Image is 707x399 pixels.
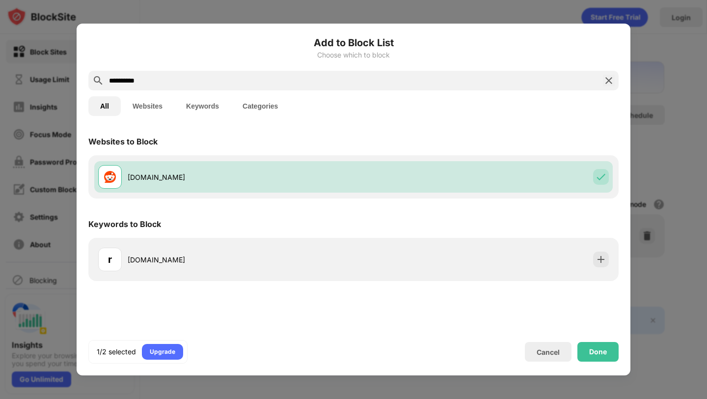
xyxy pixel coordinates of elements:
[88,137,158,146] div: Websites to Block
[104,171,116,183] img: favicons
[150,347,175,357] div: Upgrade
[88,51,619,59] div: Choose which to block
[108,252,112,267] div: r
[231,96,290,116] button: Categories
[97,347,136,357] div: 1/2 selected
[128,172,353,182] div: [DOMAIN_NAME]
[88,219,161,229] div: Keywords to Block
[589,348,607,356] div: Done
[88,96,121,116] button: All
[174,96,231,116] button: Keywords
[121,96,174,116] button: Websites
[537,348,560,356] div: Cancel
[603,75,615,86] img: search-close
[92,75,104,86] img: search.svg
[128,255,353,265] div: [DOMAIN_NAME]
[88,35,619,50] h6: Add to Block List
